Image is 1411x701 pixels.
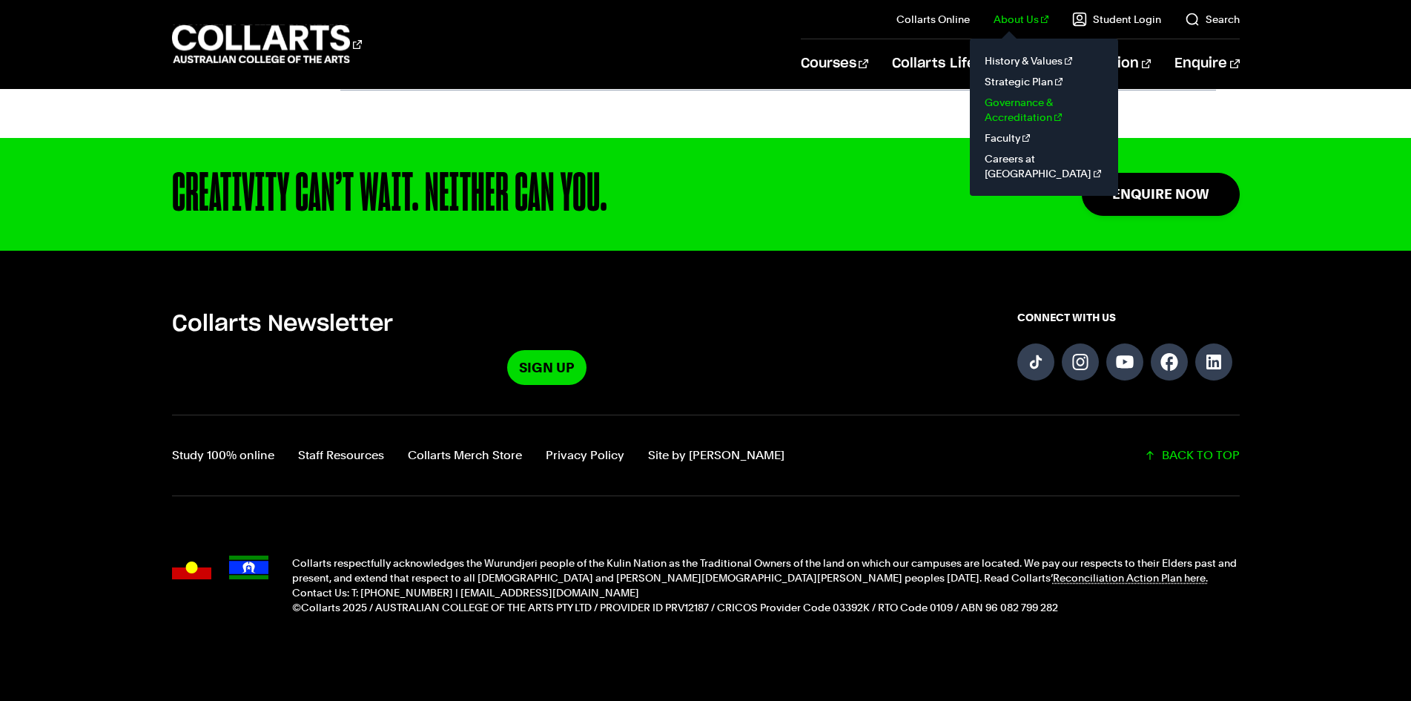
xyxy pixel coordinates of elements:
a: Follow us on YouTube [1106,343,1143,381]
a: Follow us on Instagram [1062,343,1099,381]
a: Strategic Plan [982,71,1106,92]
a: Enquire [1174,39,1239,88]
a: Follow us on LinkedIn [1195,343,1232,381]
a: Governance & Accreditation [982,92,1106,128]
a: Scroll back to top of the page [1144,445,1240,466]
span: CONNECT WITH US [1017,310,1240,325]
a: Faculty [982,128,1106,148]
a: Privacy Policy [546,445,624,466]
p: Collarts respectfully acknowledges the Wurundjeri people of the Kulin Nation as the Traditional O... [292,556,1240,585]
p: ©Collarts 2025 / AUSTRALIAN COLLEGE OF THE ARTS PTY LTD / PROVIDER ID PRV12187 / CRICOS Provider ... [292,600,1240,615]
div: CREATIVITY CAN’T WAIT. NEITHER CAN YOU. [172,168,987,221]
a: Student Login [1072,12,1161,27]
div: Connect with us on social media [1017,310,1240,385]
a: Staff Resources [298,445,384,466]
p: Contact Us: T: [PHONE_NUMBER] | [EMAIL_ADDRESS][DOMAIN_NAME] [292,585,1240,600]
a: Site by Calico [648,445,784,466]
a: Collarts Life [892,39,988,88]
a: Study 100% online [172,445,274,466]
a: Sign Up [507,350,586,385]
a: History & Values [982,50,1106,71]
a: About Us [994,12,1048,27]
a: Follow us on Facebook [1151,343,1188,381]
div: Acknowledgment flags [172,556,268,615]
nav: Footer navigation [172,445,784,466]
a: Collarts Merch Store [408,445,522,466]
a: Careers at [GEOGRAPHIC_DATA] [982,148,1106,184]
a: Reconciliation Action Plan here. [1053,572,1208,584]
h5: Collarts Newsletter [172,310,922,338]
a: Search [1185,12,1240,27]
a: Enquire Now [1082,173,1240,215]
img: Australian Aboriginal flag [172,556,211,579]
a: Collarts Online [896,12,970,27]
img: Torres Strait Islander flag [229,556,268,579]
div: Go to homepage [172,23,362,65]
a: Courses [801,39,868,88]
div: Additional links and back-to-top button [172,415,1240,496]
a: Follow us on TikTok [1017,343,1054,381]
